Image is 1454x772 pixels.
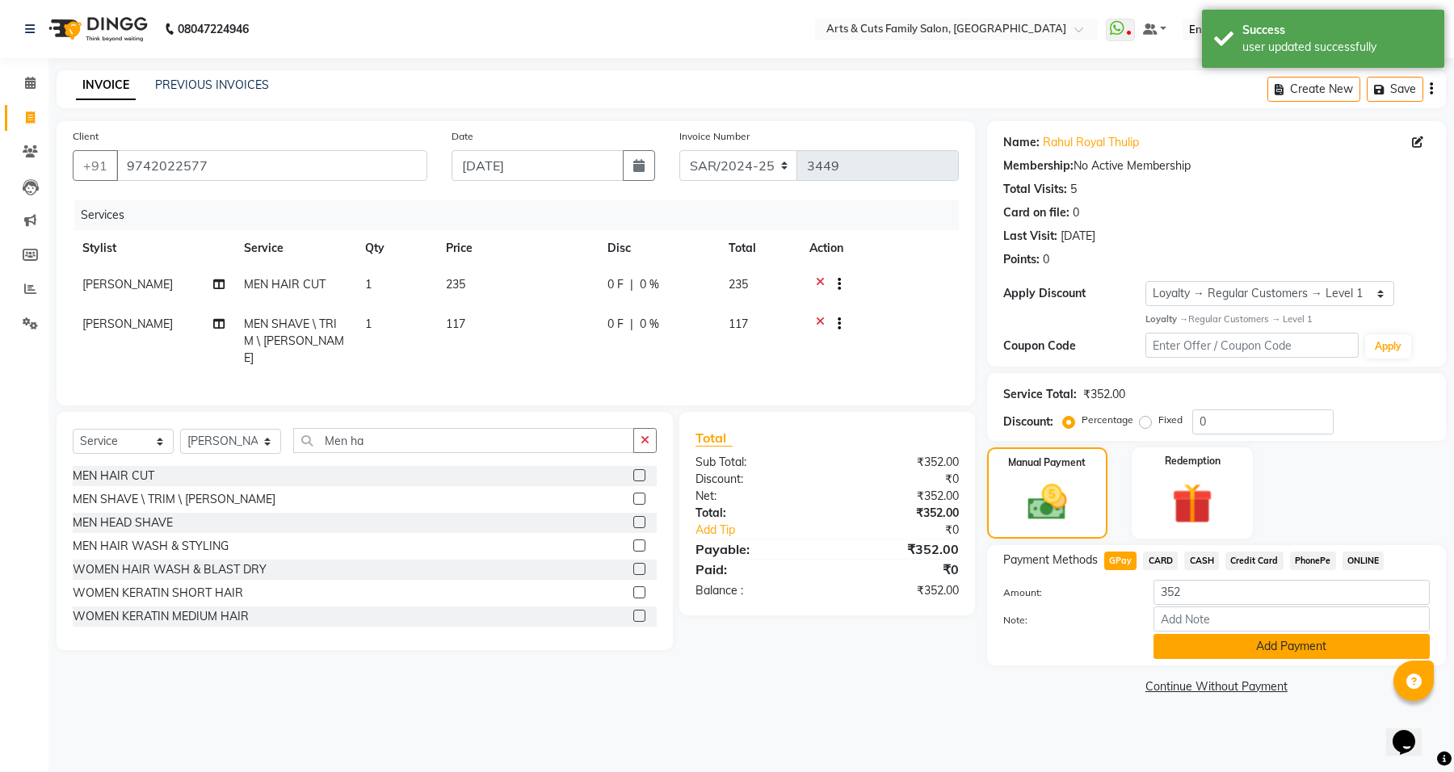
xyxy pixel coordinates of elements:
[1003,134,1040,151] div: Name:
[1003,285,1145,302] div: Apply Discount
[365,277,372,292] span: 1
[719,230,800,266] th: Total
[827,454,971,471] div: ₹352.00
[1043,134,1139,151] a: Rahul Royal Thulip
[1343,552,1385,570] span: ONLINE
[990,678,1443,695] a: Continue Without Payment
[1154,634,1430,659] button: Add Payment
[1104,552,1137,570] span: GPay
[1003,157,1074,174] div: Membership:
[73,538,229,555] div: MEN HAIR WASH & STYLING
[1158,413,1183,427] label: Fixed
[1267,77,1360,102] button: Create New
[695,430,733,447] span: Total
[991,585,1141,600] label: Amount:
[991,613,1141,627] label: Note:
[1145,313,1188,325] strong: Loyalty →
[1242,39,1432,56] div: user updated successfully
[1003,228,1057,245] div: Last Visit:
[827,505,971,522] div: ₹352.00
[355,230,436,266] th: Qty
[1154,606,1430,631] input: Add Note
[1061,228,1095,245] div: [DATE]
[683,522,851,539] a: Add Tip
[1225,552,1284,570] span: Credit Card
[827,471,971,488] div: ₹0
[244,277,326,292] span: MEN HAIR CUT
[1003,251,1040,268] div: Points:
[1070,181,1077,198] div: 5
[365,317,372,331] span: 1
[41,6,152,52] img: logo
[74,200,971,230] div: Services
[683,454,827,471] div: Sub Total:
[73,468,154,485] div: MEN HAIR CUT
[1165,454,1221,468] label: Redemption
[1154,580,1430,605] input: Amount
[1008,455,1086,470] label: Manual Payment
[1003,338,1145,355] div: Coupon Code
[607,316,624,333] span: 0 F
[82,277,173,292] span: [PERSON_NAME]
[1145,333,1359,358] input: Enter Offer / Coupon Code
[1365,334,1411,359] button: Apply
[244,317,344,365] span: MEN SHAVE \ TRIM \ [PERSON_NAME]
[1290,552,1336,570] span: PhonePe
[1145,313,1430,326] div: Regular Customers → Level 1
[73,129,99,144] label: Client
[178,6,249,52] b: 08047224946
[73,608,249,625] div: WOMEN KERATIN MEDIUM HAIR
[1003,204,1069,221] div: Card on file:
[1015,480,1079,525] img: _cash.svg
[234,230,355,266] th: Service
[73,150,118,181] button: +91
[82,317,173,331] span: [PERSON_NAME]
[446,317,465,331] span: 117
[729,277,748,292] span: 235
[598,230,719,266] th: Disc
[1082,413,1133,427] label: Percentage
[76,71,136,100] a: INVOICE
[73,491,275,508] div: MEN SHAVE \ TRIM \ [PERSON_NAME]
[1003,157,1430,174] div: No Active Membership
[827,560,971,579] div: ₹0
[293,428,634,453] input: Search or Scan
[73,561,267,578] div: WOMEN HAIR WASH & BLAST DRY
[73,585,243,602] div: WOMEN KERATIN SHORT HAIR
[1043,251,1049,268] div: 0
[683,488,827,505] div: Net:
[1184,552,1219,570] span: CASH
[683,471,827,488] div: Discount:
[827,539,971,559] div: ₹352.00
[1073,204,1079,221] div: 0
[800,230,959,266] th: Action
[1083,386,1125,403] div: ₹352.00
[116,150,427,181] input: Search by Name/Mobile/Email/Code
[1003,386,1077,403] div: Service Total:
[640,276,659,293] span: 0 %
[155,78,269,92] a: PREVIOUS INVOICES
[683,505,827,522] div: Total:
[1242,22,1432,39] div: Success
[683,582,827,599] div: Balance :
[729,317,748,331] span: 117
[1003,413,1053,430] div: Discount:
[630,316,633,333] span: |
[1367,77,1423,102] button: Save
[446,277,465,292] span: 235
[1143,552,1178,570] span: CARD
[1159,478,1225,529] img: _gift.svg
[630,276,633,293] span: |
[1386,707,1438,756] iframe: chat widget
[452,129,473,144] label: Date
[436,230,598,266] th: Price
[827,582,971,599] div: ₹352.00
[640,316,659,333] span: 0 %
[73,514,173,531] div: MEN HEAD SHAVE
[1003,181,1067,198] div: Total Visits:
[607,276,624,293] span: 0 F
[679,129,750,144] label: Invoice Number
[683,539,827,559] div: Payable:
[827,488,971,505] div: ₹352.00
[851,522,970,539] div: ₹0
